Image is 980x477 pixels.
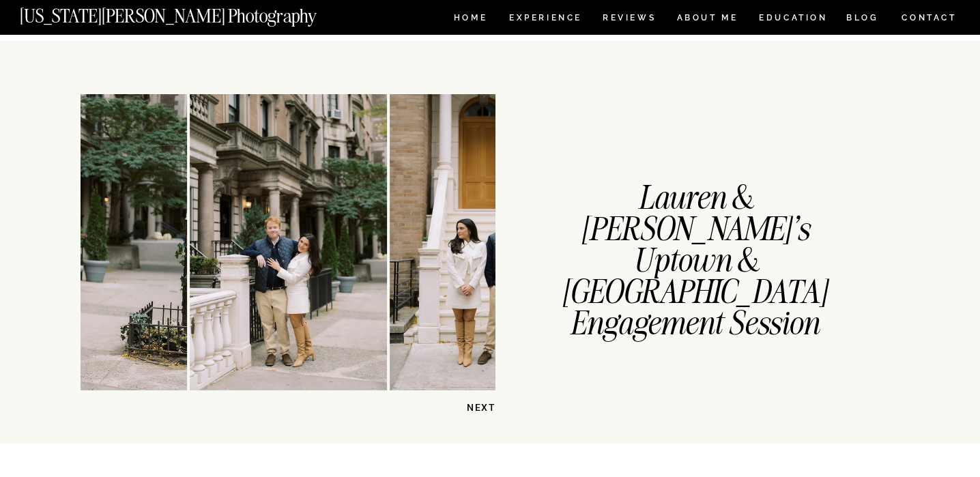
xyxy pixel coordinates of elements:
a: EDUCATION [758,14,829,25]
a: REVIEWS [603,14,654,25]
a: [US_STATE][PERSON_NAME] Photography [20,7,362,18]
a: HOME [451,14,490,25]
a: BLOG [846,14,879,25]
a: Experience [509,14,581,25]
p: NEXT [425,401,495,414]
a: ABOUT ME [676,14,738,25]
a: CONTACT [901,10,957,25]
h1: Lauren & [PERSON_NAME]'s Uptown & [GEOGRAPHIC_DATA] Engagement Session [559,182,830,273]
